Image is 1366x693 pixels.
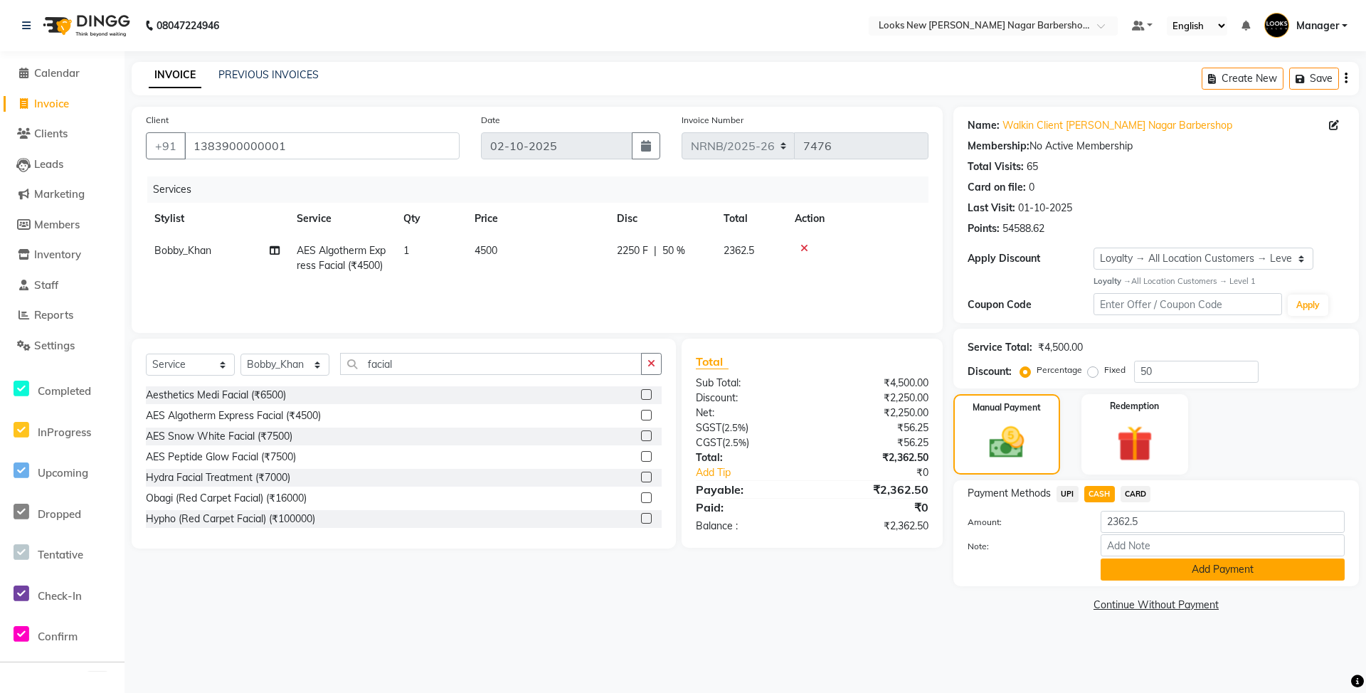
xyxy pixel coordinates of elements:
[662,243,685,258] span: 50 %
[184,132,460,159] input: Search by Name/Mobile/Email/Code
[34,127,68,140] span: Clients
[288,203,395,235] th: Service
[4,186,121,203] a: Marketing
[4,157,121,173] a: Leads
[685,420,812,435] div: ( )
[608,203,715,235] th: Disc
[685,450,812,465] div: Total:
[146,132,186,159] button: +91
[685,406,812,420] div: Net:
[4,96,121,112] a: Invoice
[812,450,939,465] div: ₹2,362.50
[833,465,939,480] div: ₹0
[38,425,91,439] span: InProgress
[34,187,85,201] span: Marketing
[968,180,1026,195] div: Card on file:
[149,63,201,88] a: INVOICE
[146,450,296,465] div: AES Peptide Glow Facial (₹7500)
[146,114,169,127] label: Client
[956,598,1356,613] a: Continue Without Payment
[1264,13,1289,38] img: Manager
[34,278,58,292] span: Staff
[1037,364,1082,376] label: Percentage
[297,244,386,272] span: AES Algotherm Express Facial (₹4500)
[34,157,63,171] span: Leads
[1094,276,1131,286] strong: Loyalty →
[685,519,812,534] div: Balance :
[38,384,91,398] span: Completed
[1106,421,1164,466] img: _gift.svg
[4,277,121,294] a: Staff
[146,491,307,506] div: Obagi (Red Carpet Facial) (₹16000)
[36,6,134,46] img: logo
[466,203,608,235] th: Price
[812,435,939,450] div: ₹56.25
[4,671,43,682] span: Bookings
[968,221,1000,236] div: Points:
[812,391,939,406] div: ₹2,250.00
[340,353,642,375] input: Search or Scan
[1101,534,1345,556] input: Add Note
[682,114,743,127] label: Invoice Number
[4,65,121,82] a: Calendar
[1202,68,1283,90] button: Create New
[4,217,121,233] a: Members
[34,66,80,80] span: Calendar
[146,512,315,527] div: Hypho (Red Carpet Facial) (₹100000)
[38,466,88,480] span: Upcoming
[146,470,290,485] div: Hydra Facial Treatment (₹7000)
[654,243,657,258] span: |
[685,465,833,480] a: Add Tip
[146,429,292,444] div: AES Snow White Facial (₹7500)
[1027,159,1038,174] div: 65
[146,203,288,235] th: Stylist
[968,297,1094,312] div: Coupon Code
[1121,486,1151,502] span: CARD
[38,507,81,521] span: Dropped
[696,436,722,449] span: CGST
[957,540,1090,553] label: Note:
[812,376,939,391] div: ₹4,500.00
[1038,340,1083,355] div: ₹4,500.00
[812,406,939,420] div: ₹2,250.00
[38,630,78,643] span: Confirm
[34,248,81,261] span: Inventory
[968,486,1051,501] span: Payment Methods
[34,218,80,231] span: Members
[812,481,939,498] div: ₹2,362.50
[978,423,1034,462] img: _cash.svg
[1296,18,1339,33] span: Manager
[685,391,812,406] div: Discount:
[403,244,409,257] span: 1
[1094,275,1345,287] div: All Location Customers → Level 1
[34,339,75,352] span: Settings
[147,176,939,203] div: Services
[968,139,1345,154] div: No Active Membership
[968,364,1012,379] div: Discount:
[968,159,1024,174] div: Total Visits:
[724,422,746,433] span: 2.5%
[395,203,466,235] th: Qty
[475,244,497,257] span: 4500
[1101,559,1345,581] button: Add Payment
[724,244,754,257] span: 2362.5
[617,243,648,258] span: 2250 F
[4,307,121,324] a: Reports
[725,437,746,448] span: 2.5%
[973,401,1041,414] label: Manual Payment
[34,308,73,322] span: Reports
[1104,364,1126,376] label: Fixed
[1288,295,1328,316] button: Apply
[1002,221,1044,236] div: 54588.62
[1101,511,1345,533] input: Amount
[4,247,121,263] a: Inventory
[157,6,219,46] b: 08047224946
[146,388,286,403] div: Aesthetics Medi Facial (₹6500)
[154,244,211,257] span: Bobby_Khan
[812,519,939,534] div: ₹2,362.50
[812,499,939,516] div: ₹0
[1029,180,1034,195] div: 0
[1094,293,1282,315] input: Enter Offer / Coupon Code
[146,408,321,423] div: AES Algotherm Express Facial (₹4500)
[685,376,812,391] div: Sub Total:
